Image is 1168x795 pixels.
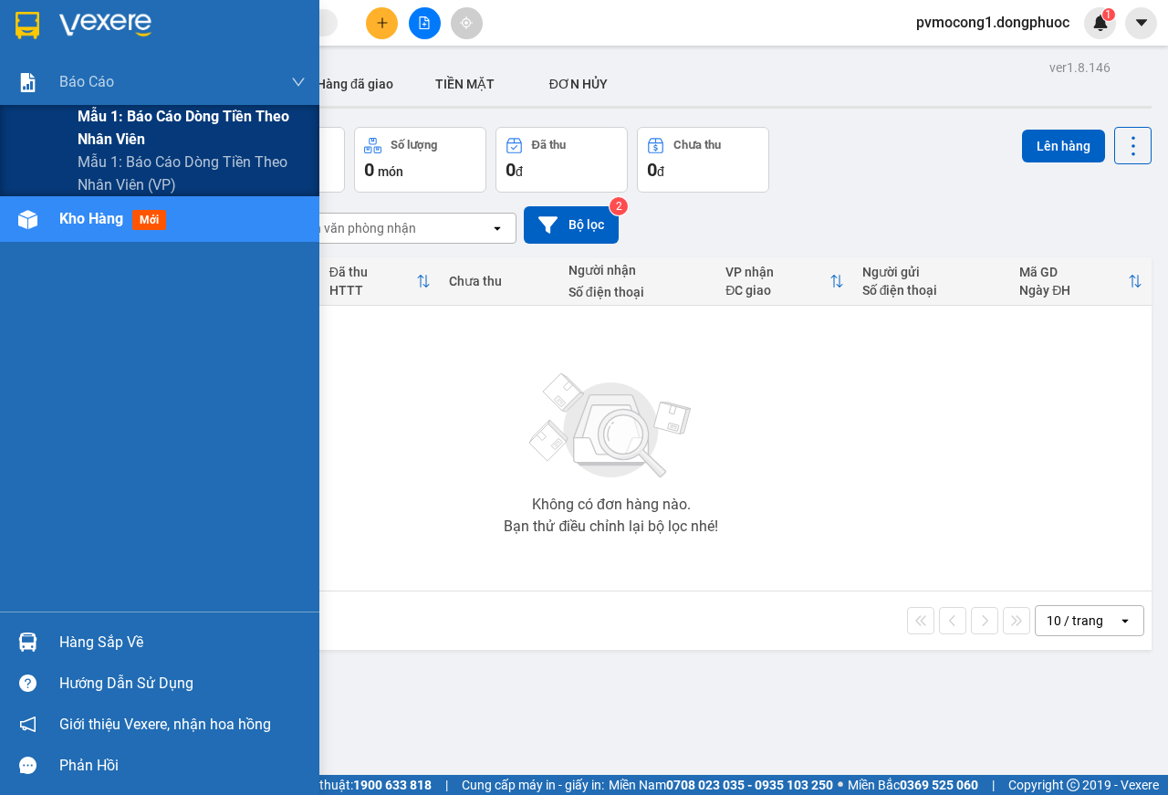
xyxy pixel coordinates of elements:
span: Miền Bắc [848,775,978,795]
div: Số lượng [391,139,437,152]
button: Hàng đã giao [302,62,408,106]
span: 01 Võ Văn Truyện, KP.1, Phường 2 [144,55,251,78]
div: Số điện thoại [862,283,1002,298]
span: ----------------------------------------- [49,99,224,113]
span: aim [460,16,473,29]
span: file-add [418,16,431,29]
span: caret-down [1133,15,1150,31]
span: VPMC1210250005 [91,116,194,130]
div: Người nhận [568,263,708,277]
div: Phản hồi [59,752,306,779]
sup: 2 [610,197,628,215]
span: đ [657,164,664,179]
img: solution-icon [18,73,37,92]
span: ĐƠN HỦY [549,77,608,91]
button: Bộ lọc [524,206,619,244]
div: Ngày ĐH [1019,283,1128,298]
button: aim [451,7,483,39]
span: ⚪️ [838,781,843,789]
span: [PERSON_NAME]: [5,118,193,129]
strong: 0369 525 060 [900,778,978,792]
span: 0 [364,159,374,181]
div: Chưa thu [449,274,550,288]
span: món [378,164,403,179]
span: 10:32:47 [DATE] [40,132,111,143]
span: Báo cáo [59,70,114,93]
svg: open [490,221,505,235]
button: plus [366,7,398,39]
span: 1 [1105,8,1111,21]
span: message [19,757,36,774]
img: warehouse-icon [18,633,37,652]
div: VP nhận [725,265,829,279]
div: 10 / trang [1047,612,1103,630]
div: Đã thu [532,139,566,152]
span: TIỀN MẶT [435,77,495,91]
div: Đã thu [329,265,416,279]
div: Hướng dẫn sử dụng [59,670,306,697]
img: icon-new-feature [1092,15,1109,31]
span: đ [516,164,523,179]
span: 0 [506,159,516,181]
span: down [291,75,306,89]
div: Bạn thử điều chỉnh lại bộ lọc nhé! [504,519,718,534]
div: Không có đơn hàng nào. [532,497,691,512]
span: Hotline: 19001152 [144,81,224,92]
div: Mã GD [1019,265,1128,279]
span: 0 [647,159,657,181]
div: Chọn văn phòng nhận [291,219,416,237]
span: Kho hàng [59,210,123,227]
strong: ĐỒNG PHƯỚC [144,10,250,26]
img: warehouse-icon [18,210,37,229]
img: svg+xml;base64,PHN2ZyBjbGFzcz0ibGlzdC1wbHVnX19zdmciIHhtbG5zPSJodHRwOi8vd3d3LnczLm9yZy8yMDAwL3N2Zy... [520,362,703,490]
span: Miền Nam [609,775,833,795]
sup: 1 [1102,8,1115,21]
svg: open [1118,613,1132,628]
span: In ngày: [5,132,111,143]
button: Chưa thu0đ [637,127,769,193]
img: logo-vxr [16,12,39,39]
span: Mẫu 1: Báo cáo dòng tiền theo nhân viên (VP) [78,151,306,196]
span: plus [376,16,389,29]
span: Bến xe [GEOGRAPHIC_DATA] [144,29,245,52]
span: Mẫu 1: Báo cáo dòng tiền theo nhân viên [78,105,306,151]
span: mới [132,210,166,230]
span: | [992,775,995,795]
span: copyright [1067,779,1079,791]
div: ĐC giao [725,283,829,298]
span: Cung cấp máy in - giấy in: [462,775,604,795]
button: Đã thu0đ [495,127,628,193]
span: pvmocong1.dongphuoc [902,11,1084,34]
button: caret-down [1125,7,1157,39]
strong: 1900 633 818 [353,778,432,792]
div: Số điện thoại [568,285,708,299]
div: ver 1.8.146 [1049,58,1111,78]
img: logo [6,11,88,91]
button: Lên hàng [1022,130,1105,162]
div: Hàng sắp về [59,629,306,656]
th: Toggle SortBy [320,257,440,306]
th: Toggle SortBy [1010,257,1152,306]
span: Hỗ trợ kỹ thuật: [266,775,432,795]
div: Chưa thu [673,139,721,152]
strong: 0708 023 035 - 0935 103 250 [666,778,833,792]
span: | [445,775,448,795]
span: notification [19,716,36,733]
button: Số lượng0món [354,127,486,193]
div: HTTT [329,283,416,298]
th: Toggle SortBy [716,257,852,306]
button: file-add [409,7,441,39]
div: Người gửi [862,265,1002,279]
span: question-circle [19,675,36,692]
span: Giới thiệu Vexere, nhận hoa hồng [59,713,271,736]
